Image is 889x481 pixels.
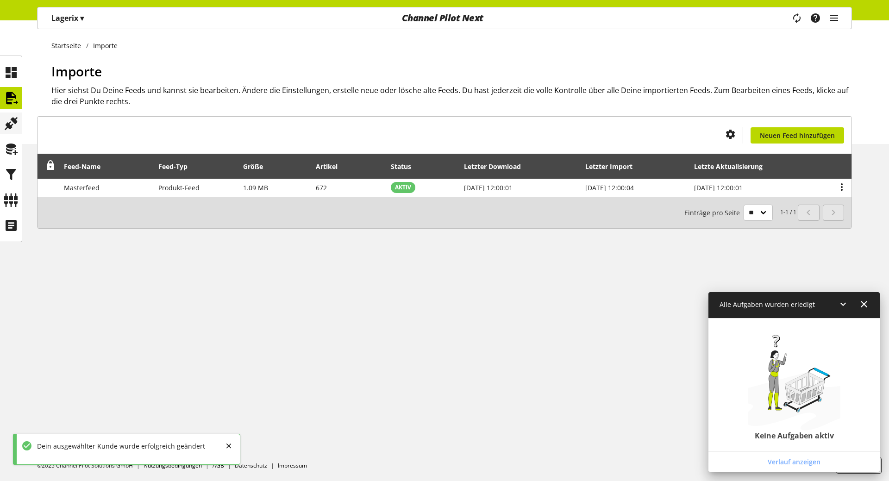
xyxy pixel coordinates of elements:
[37,462,144,470] li: ©2025 Channel Pilot Solutions GmbH
[158,162,197,171] div: Feed-Typ
[391,162,420,171] div: Status
[684,205,796,221] small: 1-1 / 1
[37,7,852,29] nav: main navigation
[316,162,347,171] div: Artikel
[694,183,743,192] span: [DATE] 12:00:01
[46,161,56,170] span: Entsperren, um Zeilen neu anzuordnen
[64,183,100,192] span: Masterfeed
[213,462,224,469] a: AGB
[64,162,110,171] div: Feed-Name
[43,161,56,172] div: Entsperren, um Zeilen neu anzuordnen
[316,183,327,192] span: 672
[755,431,834,440] h2: Keine Aufgaben aktiv
[243,162,272,171] div: Größe
[768,457,820,467] span: Verlauf anzeigen
[720,300,815,309] span: Alle Aufgaben wurden erledigt
[51,12,84,24] p: Lagerix
[80,13,84,23] span: ▾
[144,462,202,469] a: Nutzungsbedingungen
[51,85,852,107] h2: Hier siehst Du Deine Feeds und kannst sie bearbeiten. Ändere die Einstellungen, erstelle neue ode...
[158,183,200,192] span: Produkt-Feed
[278,462,307,469] a: Impressum
[751,127,844,144] a: Neuen Feed hinzufügen
[395,183,411,192] span: AKTIV
[585,183,634,192] span: [DATE] 12:00:04
[710,454,878,470] a: Verlauf anzeigen
[32,441,205,451] div: Dein ausgewählter Kunde wurde erfolgreich geändert
[684,208,744,218] span: Einträge pro Seite
[694,162,772,171] div: Letzte Aktualisierung
[51,41,86,50] a: Startseite
[464,183,513,192] span: [DATE] 12:00:01
[464,162,530,171] div: Letzter Download
[235,462,267,469] a: Datenschutz
[760,131,835,140] span: Neuen Feed hinzufügen
[585,162,642,171] div: Letzter Import
[243,183,268,192] span: 1.09 MB
[51,62,102,80] span: Importe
